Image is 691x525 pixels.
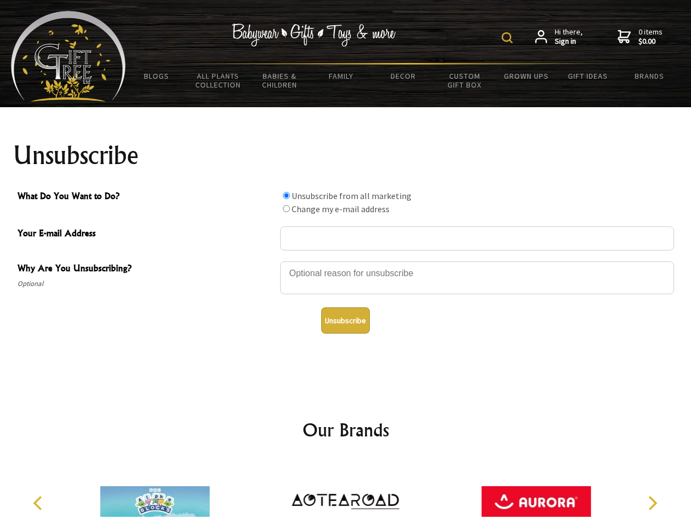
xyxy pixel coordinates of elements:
input: What Do You Want to Do? [283,192,290,199]
a: Family [311,65,373,87]
a: Decor [372,65,434,87]
button: Unsubscribe [321,307,370,334]
label: Change my e-mail address [292,203,390,214]
a: Custom Gift Box [434,65,496,96]
a: Hi there,Sign in [535,27,583,46]
span: Hi there, [555,27,583,46]
a: Gift Ideas [557,65,619,87]
a: All Plants Collection [188,65,249,96]
textarea: Why Are You Unsubscribing? [280,261,674,294]
span: Why Are You Unsubscribing? [18,261,275,277]
button: Next [640,491,664,515]
img: Babyware - Gifts - Toys and more... [11,11,126,102]
span: Optional [18,277,275,290]
a: Brands [619,65,681,87]
a: Grown Ups [495,65,557,87]
img: product search [502,32,513,43]
label: Unsubscribe from all marketing [292,190,411,201]
h2: Our Brands [22,417,670,443]
a: BLOGS [126,65,188,87]
span: Your E-mail Address [18,226,275,242]
a: Babies & Children [249,65,311,96]
strong: Sign in [555,37,583,46]
span: What Do You Want to Do? [18,189,275,205]
strong: $0.00 [638,37,663,46]
a: 0 items$0.00 [618,27,663,46]
input: Your E-mail Address [280,226,674,250]
span: 0 items [638,27,663,46]
img: Babywear - Gifts - Toys & more [232,24,396,46]
h1: Unsubscribe [13,142,678,168]
input: What Do You Want to Do? [283,205,290,212]
button: Previous [27,491,51,515]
